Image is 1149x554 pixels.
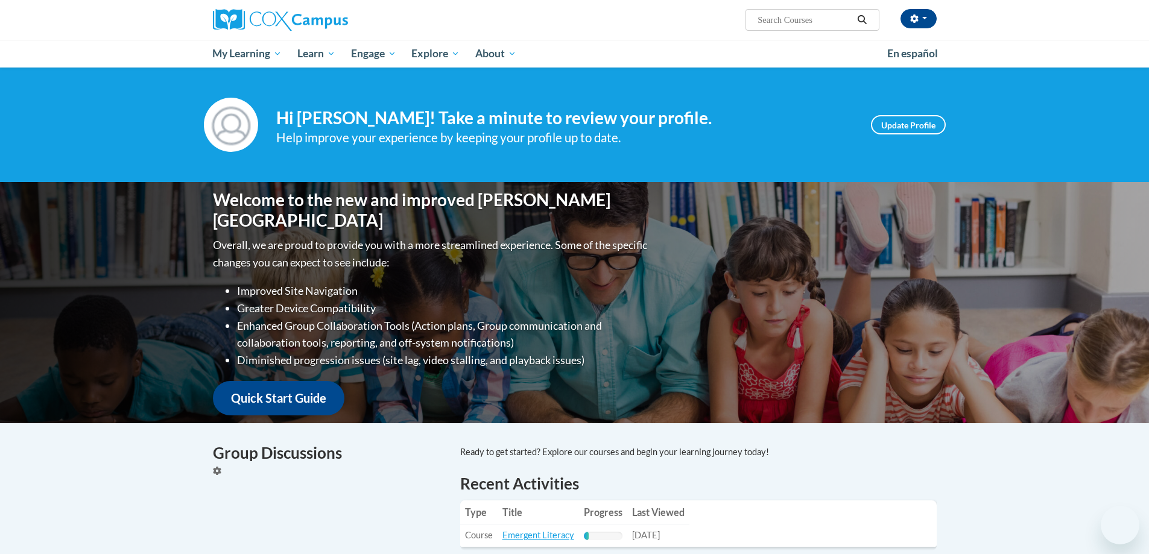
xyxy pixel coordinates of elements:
a: Cox Campus [213,9,442,31]
div: Progress, % [584,532,589,540]
a: Emergent Literacy [502,530,574,540]
a: Quick Start Guide [213,381,344,415]
th: Last Viewed [627,500,689,524]
span: Learn [297,46,335,61]
h1: Welcome to the new and improved [PERSON_NAME][GEOGRAPHIC_DATA] [213,190,650,230]
img: Profile Image [204,98,258,152]
div: Main menu [195,40,955,68]
iframe: Button to launch messaging window [1101,506,1139,544]
button: Account Settings [901,9,937,28]
h1: Recent Activities [460,473,937,494]
span: Explore [411,46,460,61]
a: Explore [404,40,467,68]
li: Enhanced Group Collaboration Tools (Action plans, Group communication and collaboration tools, re... [237,317,650,352]
li: Improved Site Navigation [237,282,650,300]
span: About [475,46,516,61]
a: Update Profile [871,115,946,134]
a: En español [879,41,946,66]
li: Greater Device Compatibility [237,300,650,317]
a: Engage [343,40,404,68]
h4: Hi [PERSON_NAME]! Take a minute to review your profile. [276,108,853,128]
span: [DATE] [632,530,660,540]
div: Help improve your experience by keeping your profile up to date. [276,128,853,148]
button: Search [853,13,871,27]
span: Engage [351,46,396,61]
span: En español [887,47,938,60]
p: Overall, we are proud to provide you with a more streamlined experience. Some of the specific cha... [213,236,650,271]
input: Search Courses [756,13,853,27]
a: My Learning [205,40,290,68]
span: My Learning [212,46,282,61]
th: Title [498,500,579,524]
a: About [467,40,524,68]
img: Cox Campus [213,9,348,31]
a: Learn [290,40,343,68]
h4: Group Discussions [213,441,442,465]
th: Progress [579,500,627,524]
li: Diminished progression issues (site lag, video stalling, and playback issues) [237,351,650,369]
span: Course [465,530,493,540]
th: Type [460,500,498,524]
